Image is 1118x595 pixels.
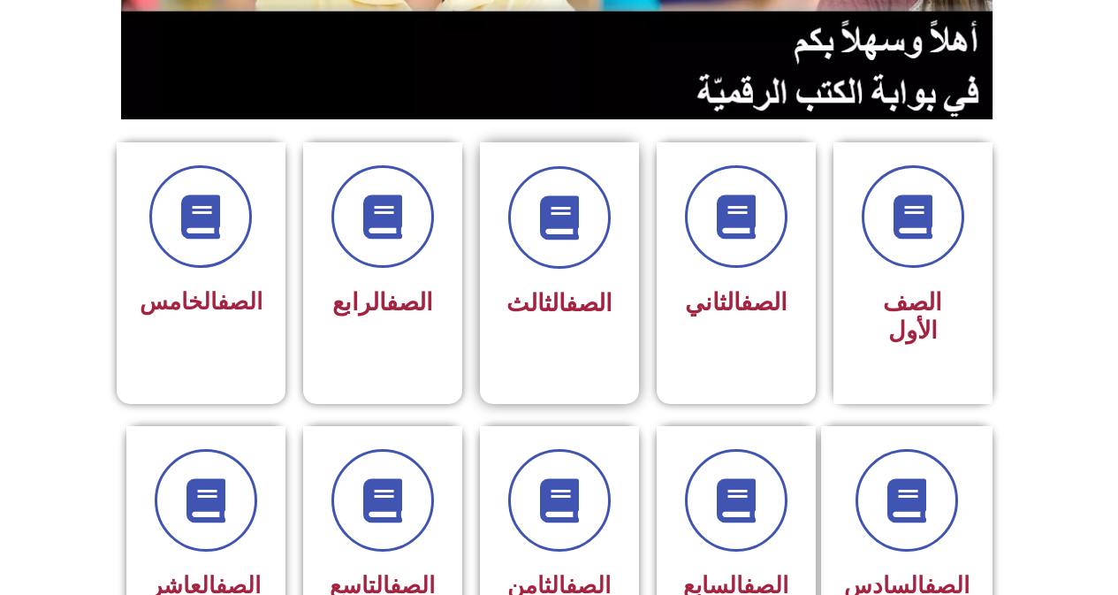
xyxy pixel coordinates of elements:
[140,288,262,315] span: الخامس
[217,288,262,315] a: الصف
[883,288,942,345] span: الصف الأول
[506,289,612,317] span: الثالث
[386,288,433,317] a: الصف
[332,288,433,317] span: الرابع
[685,288,787,317] span: الثاني
[741,288,787,317] a: الصف
[566,289,612,317] a: الصف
